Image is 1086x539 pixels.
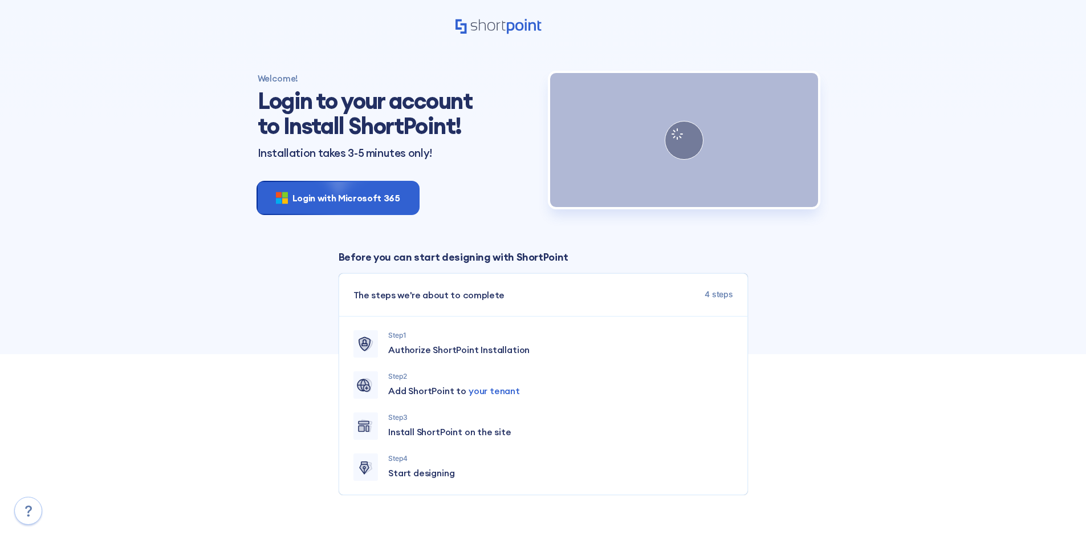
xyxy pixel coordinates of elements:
p: Step 3 [388,412,733,423]
button: Login with Microsoft 365 [258,182,418,214]
h1: Login to your account to Install ShortPoint! [258,88,480,139]
span: Authorize ShortPoint Installation [388,343,530,356]
span: Install ShortPoint on the site [388,425,511,439]
span: 4 steps [705,288,733,302]
span: Login with Microsoft 365 [292,191,400,205]
p: Step 1 [388,330,733,341]
span: Add ShortPoint to [388,384,520,398]
p: Step 2 [388,371,733,382]
span: The steps we're about to complete [353,288,505,302]
p: Step 4 [388,453,733,464]
span: your tenant [469,385,520,396]
h4: Welcome! [258,73,536,84]
span: Start designing [388,466,454,480]
p: Installation takes 3-5 minutes only! [258,147,536,159]
p: Before you can start designing with ShortPoint [339,249,748,265]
